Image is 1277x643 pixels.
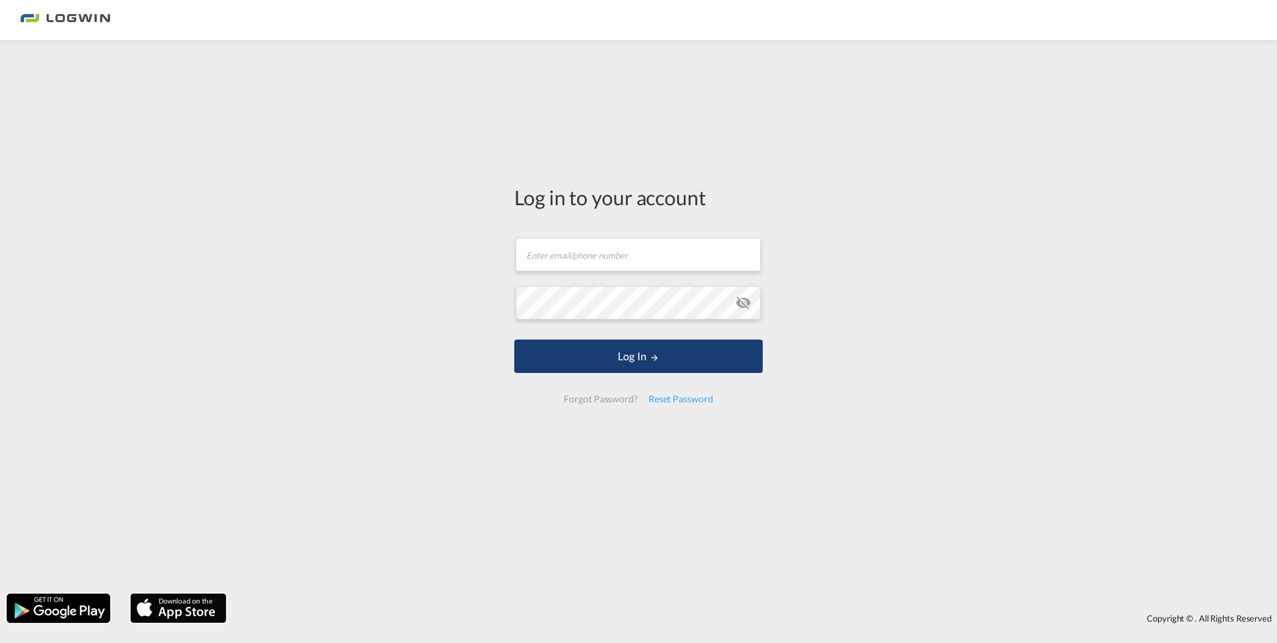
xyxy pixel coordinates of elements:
div: Forgot Password? [558,387,643,411]
button: LOGIN [514,340,763,373]
img: apple.png [129,592,228,624]
img: google.png [5,592,112,624]
img: 2761ae10d95411efa20a1f5e0282d2d7.png [20,5,110,35]
div: Log in to your account [514,183,763,211]
md-icon: icon-eye-off [735,295,751,311]
div: Copyright © . All Rights Reserved [233,607,1277,630]
input: Enter email/phone number [516,238,761,271]
div: Reset Password [643,387,719,411]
